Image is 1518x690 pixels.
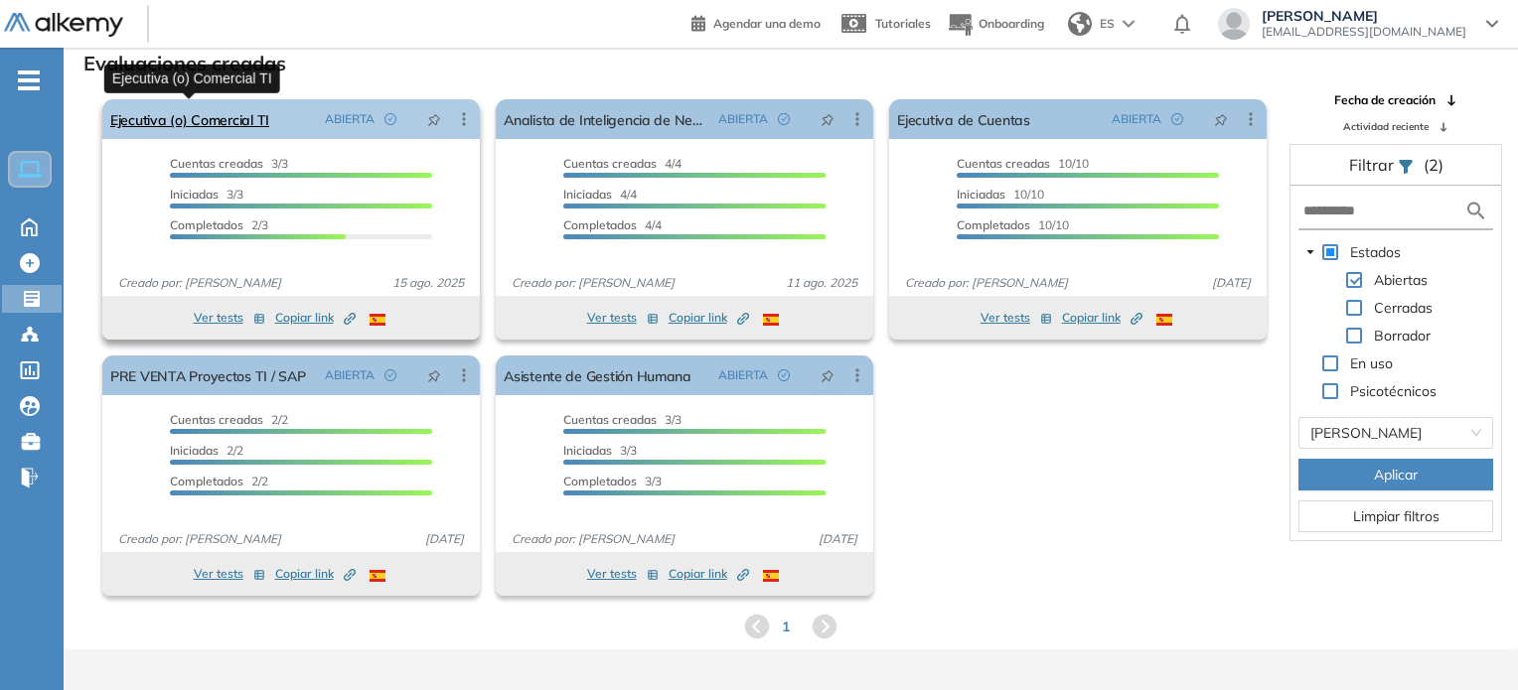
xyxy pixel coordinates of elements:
[1346,240,1405,264] span: Estados
[806,103,849,135] button: pushpin
[325,110,375,128] span: ABIERTA
[104,64,280,92] div: Ejecutiva (o) Comercial TI
[83,52,286,75] h3: Evaluaciones creadas
[811,530,865,548] span: [DATE]
[947,3,1044,46] button: Onboarding
[563,217,662,232] span: 4/4
[110,99,269,139] a: Ejecutiva (o) Comercial TI
[275,306,356,330] button: Copiar link
[718,110,768,128] span: ABIERTA
[713,16,821,31] span: Agendar una demo
[170,443,219,458] span: Iniciadas
[170,156,288,171] span: 3/3
[979,16,1044,31] span: Onboarding
[412,103,456,135] button: pushpin
[170,474,243,488] span: Completados
[1419,595,1518,690] iframe: Chat Widget
[957,217,1030,232] span: Completados
[504,355,691,395] a: Asistente de Gestión Humana
[1424,153,1443,177] span: (2)
[1464,199,1488,223] img: search icon
[1349,155,1398,175] span: Filtrar
[875,16,931,31] span: Tutoriales
[1214,111,1228,127] span: pushpin
[110,274,289,292] span: Creado por: [PERSON_NAME]
[1374,271,1428,289] span: Abiertas
[170,443,243,458] span: 2/2
[504,530,683,548] span: Creado por: [PERSON_NAME]
[170,217,268,232] span: 2/3
[170,412,263,427] span: Cuentas creadas
[275,309,356,327] span: Copiar link
[957,187,1044,202] span: 10/10
[1156,314,1172,326] img: ESP
[1350,354,1393,372] span: En uso
[763,570,779,582] img: ESP
[563,412,657,427] span: Cuentas creadas
[1262,24,1466,40] span: [EMAIL_ADDRESS][DOMAIN_NAME]
[1350,243,1401,261] span: Estados
[563,412,682,427] span: 3/3
[1123,20,1135,28] img: arrow
[897,99,1030,139] a: Ejecutiva de Cuentas
[18,78,40,82] i: -
[897,274,1076,292] span: Creado por: [PERSON_NAME]
[1262,8,1466,24] span: [PERSON_NAME]
[4,13,123,38] img: Logo
[275,562,356,586] button: Copiar link
[1419,595,1518,690] div: Widget de chat
[170,187,219,202] span: Iniciadas
[170,187,243,202] span: 3/3
[587,306,659,330] button: Ver tests
[1353,505,1440,527] span: Limpiar filtros
[821,367,835,383] span: pushpin
[778,274,865,292] span: 11 ago. 2025
[504,99,710,139] a: Analista de Inteligencia de Negocios.
[110,355,306,395] a: PRE VENTA Proyectos TI / SAP
[412,359,456,391] button: pushpin
[778,369,790,381] span: check-circle
[170,412,288,427] span: 2/2
[1334,91,1436,109] span: Fecha de creación
[563,187,637,202] span: 4/4
[1374,327,1431,345] span: Borrador
[110,530,289,548] span: Creado por: [PERSON_NAME]
[1374,299,1433,317] span: Cerradas
[417,530,472,548] span: [DATE]
[1370,324,1435,347] span: Borrador
[563,217,637,232] span: Completados
[370,570,385,582] img: ESP
[1310,418,1481,448] span: ANA PAREDES
[325,366,375,384] span: ABIERTA
[170,156,263,171] span: Cuentas creadas
[981,306,1052,330] button: Ver tests
[1062,309,1142,327] span: Copiar link
[427,111,441,127] span: pushpin
[170,217,243,232] span: Completados
[1346,379,1441,403] span: Psicotécnicos
[691,10,821,34] a: Agendar una demo
[1204,274,1259,292] span: [DATE]
[1305,247,1315,257] span: caret-down
[170,474,268,488] span: 2/2
[194,562,265,586] button: Ver tests
[427,367,441,383] span: pushpin
[669,565,749,583] span: Copiar link
[1068,12,1092,36] img: world
[782,617,790,637] span: 1
[1062,306,1142,330] button: Copiar link
[563,156,657,171] span: Cuentas creadas
[384,113,396,125] span: check-circle
[563,187,612,202] span: Iniciadas
[1171,113,1183,125] span: check-circle
[1100,15,1115,33] span: ES
[563,474,662,488] span: 3/3
[1350,382,1437,400] span: Psicotécnicos
[957,187,1005,202] span: Iniciadas
[1199,103,1243,135] button: pushpin
[563,156,682,171] span: 4/4
[763,314,779,326] img: ESP
[1298,500,1493,532] button: Limpiar filtros
[718,366,768,384] span: ABIERTA
[1370,268,1432,292] span: Abiertas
